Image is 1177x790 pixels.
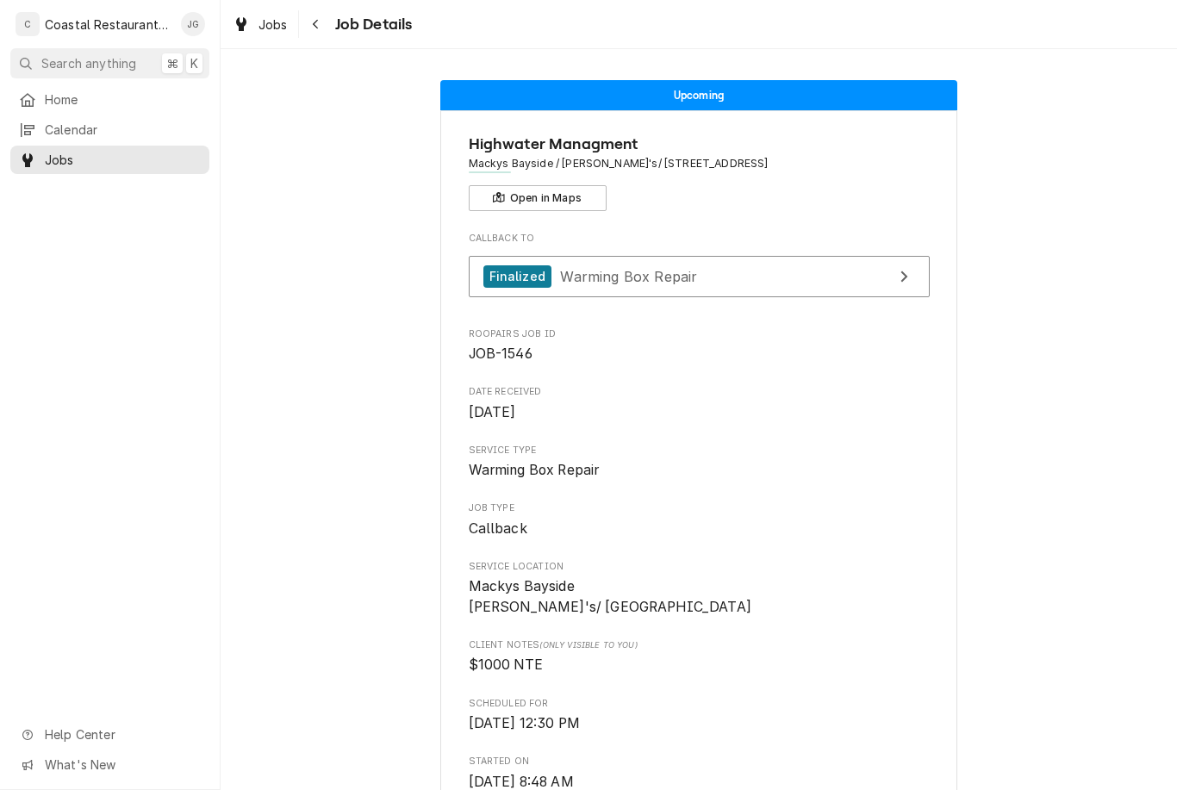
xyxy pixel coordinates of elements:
span: [DATE] 12:30 PM [469,715,580,731]
span: (Only Visible to You) [539,640,637,650]
a: View Job [469,256,930,298]
span: Job Type [469,519,930,539]
div: Status [440,80,957,110]
span: Jobs [45,151,201,169]
div: Date Received [469,385,930,422]
div: Service Type [469,444,930,481]
span: Service Location [469,560,930,574]
div: James Gatton's Avatar [181,12,205,36]
span: Date Received [469,402,930,423]
div: [object Object] [469,638,930,675]
span: Roopairs Job ID [469,344,930,364]
span: Job Details [330,13,413,36]
span: Warming Box Repair [469,462,600,478]
div: Callback To [469,232,930,306]
span: Help Center [45,725,199,743]
span: Name [469,133,930,156]
span: Job Type [469,501,930,515]
button: Navigate back [302,10,330,38]
div: C [16,12,40,36]
div: Finalized [483,265,551,289]
span: Search anything [41,54,136,72]
div: Client Information [469,133,930,211]
a: Go to Help Center [10,720,209,749]
span: Callback To [469,232,930,246]
span: Address [469,156,930,171]
span: Date Received [469,385,930,399]
span: Home [45,90,201,109]
span: Scheduled For [469,697,930,711]
div: Job Type [469,501,930,538]
span: Calendar [45,121,201,139]
span: K [190,54,198,72]
span: [DATE] 8:48 AM [469,774,574,790]
div: Service Location [469,560,930,618]
button: Search anything⌘K [10,48,209,78]
div: Coastal Restaurant Repair [45,16,171,34]
span: $1000 NTE [469,656,543,673]
span: Roopairs Job ID [469,327,930,341]
span: Started On [469,755,930,768]
span: Jobs [258,16,288,34]
a: Home [10,85,209,114]
span: Service Location [469,576,930,617]
span: [DATE] [469,404,516,420]
span: Service Type [469,444,930,457]
span: Service Type [469,460,930,481]
a: Go to What's New [10,750,209,779]
span: Scheduled For [469,713,930,734]
button: Open in Maps [469,185,607,211]
a: Jobs [226,10,295,39]
span: ⌘ [166,54,178,72]
span: JOB-1546 [469,345,532,362]
div: Roopairs Job ID [469,327,930,364]
span: What's New [45,756,199,774]
span: Callback [469,520,527,537]
div: Scheduled For [469,697,930,734]
div: JG [181,12,205,36]
a: Jobs [10,146,209,174]
span: Client Notes [469,638,930,652]
span: [object Object] [469,655,930,675]
span: Warming Box Repair [560,267,697,284]
span: Upcoming [674,90,724,101]
span: Mackys Bayside [PERSON_NAME]'s/ [GEOGRAPHIC_DATA] [469,578,751,615]
a: Calendar [10,115,209,144]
